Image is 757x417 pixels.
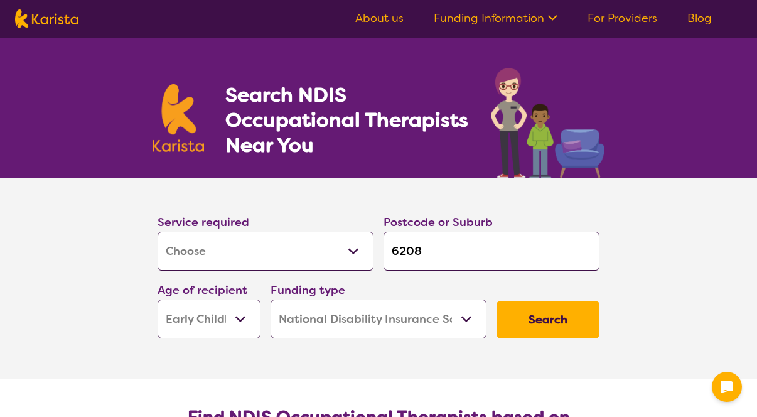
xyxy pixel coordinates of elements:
[355,11,404,26] a: About us
[271,283,345,298] label: Funding type
[497,301,599,338] button: Search
[15,9,78,28] img: Karista logo
[434,11,557,26] a: Funding Information
[687,11,712,26] a: Blog
[158,283,247,298] label: Age of recipient
[384,232,599,271] input: Type
[491,68,604,178] img: occupational-therapy
[225,82,470,158] h1: Search NDIS Occupational Therapists Near You
[153,84,204,152] img: Karista logo
[588,11,657,26] a: For Providers
[158,215,249,230] label: Service required
[384,215,493,230] label: Postcode or Suburb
